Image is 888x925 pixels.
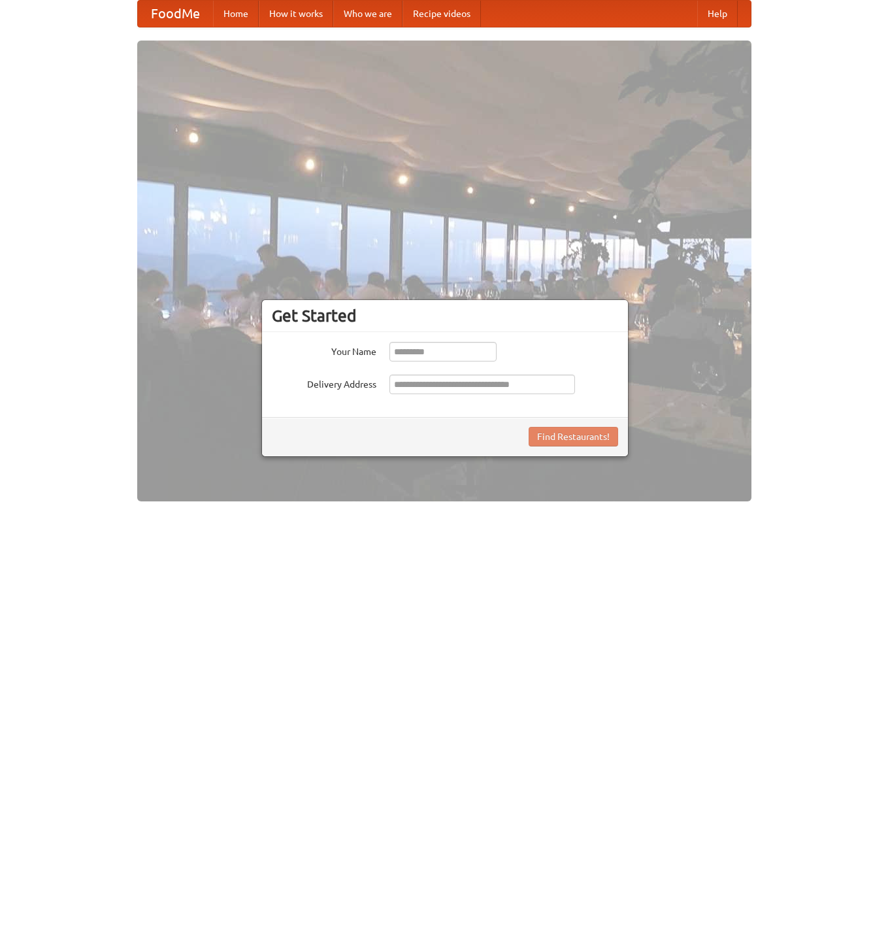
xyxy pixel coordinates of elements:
[272,306,618,326] h3: Get Started
[529,427,618,446] button: Find Restaurants!
[272,375,376,391] label: Delivery Address
[272,342,376,358] label: Your Name
[213,1,259,27] a: Home
[697,1,738,27] a: Help
[403,1,481,27] a: Recipe videos
[333,1,403,27] a: Who we are
[138,1,213,27] a: FoodMe
[259,1,333,27] a: How it works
